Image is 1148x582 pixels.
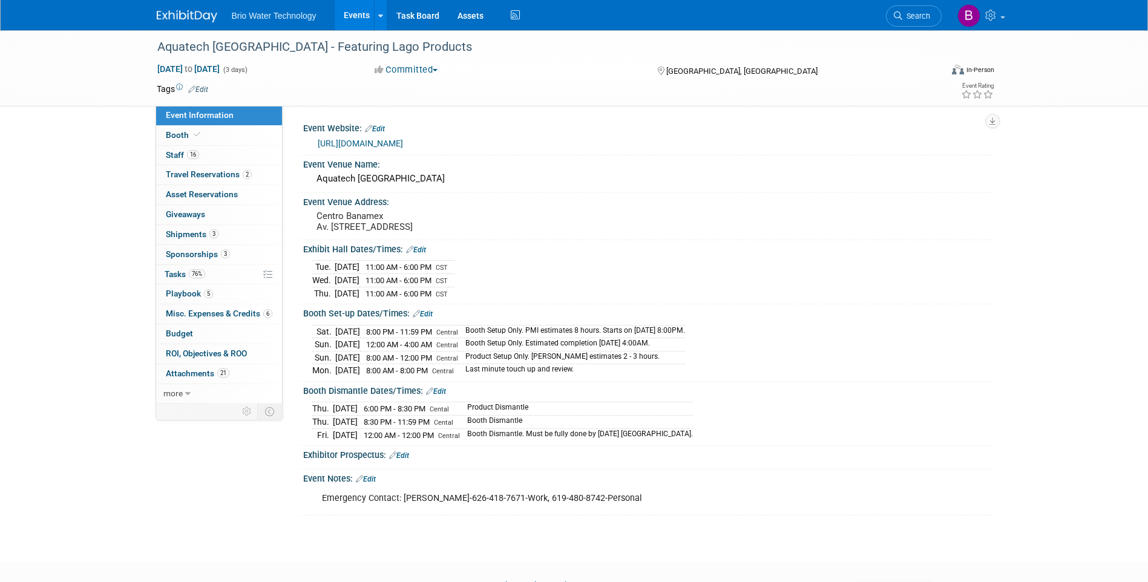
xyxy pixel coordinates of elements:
span: CST [436,290,448,298]
a: Tasks76% [156,265,282,284]
span: Event Information [166,110,234,120]
a: [URL][DOMAIN_NAME] [318,139,403,148]
img: ExhibitDay [157,10,217,22]
td: Product Dismantle [460,402,693,416]
div: Aquatech [GEOGRAPHIC_DATA] [312,169,983,188]
div: Event Website: [303,119,992,135]
span: 21 [217,368,229,378]
a: more [156,384,282,404]
div: Event Rating [961,83,994,89]
img: Brandye Gahagan [957,4,980,27]
span: 8:30 PM - 11:59 PM [364,417,430,427]
td: Booth Setup Only. PMI estimates 8 hours. Starts on [DATE] 8:00PM. [458,325,685,338]
td: Sun. [312,351,335,364]
td: Thu. [312,416,333,429]
div: In-Person [966,65,994,74]
td: Booth Dismantle. Must be fully done by [DATE] [GEOGRAPHIC_DATA]. [460,428,693,441]
span: 11:00 AM - 6:00 PM [366,263,431,272]
span: Central [436,329,458,336]
span: Tasks [165,269,205,279]
div: Event Notes: [303,469,992,485]
a: Edit [356,475,376,483]
span: Budget [166,329,193,338]
div: Booth Dismantle Dates/Times: [303,382,992,397]
span: 12:00 AM - 4:00 AM [366,340,432,349]
div: Event Venue Address: [303,193,992,208]
a: Staff16 [156,146,282,165]
a: Shipments3 [156,225,282,244]
span: ROI, Objectives & ROO [166,348,247,358]
td: Mon. [312,364,335,377]
span: Cental [430,405,449,413]
div: Exhibitor Prospectus: [303,446,992,462]
span: Asset Reservations [166,189,238,199]
a: Sponsorships3 [156,245,282,264]
td: Tue. [312,261,335,274]
td: Fri. [312,428,333,441]
td: [DATE] [335,351,360,364]
span: 5 [204,289,213,298]
div: Booth Set-up Dates/Times: [303,304,992,320]
td: [DATE] [335,364,360,377]
a: Edit [365,125,385,133]
a: Edit [389,451,409,460]
span: Attachments [166,368,229,378]
span: 6 [263,309,272,318]
a: Edit [406,246,426,254]
span: Shipments [166,229,218,239]
td: Product Setup Only. [PERSON_NAME] estimates 2 - 3 hours. [458,351,685,364]
span: CST [436,264,448,272]
pre: Centro Banamex Av. [STREET_ADDRESS] [317,211,577,232]
a: ROI, Objectives & ROO [156,344,282,364]
td: Thu. [312,402,333,416]
span: 8:00 AM - 12:00 PM [366,353,432,362]
a: Travel Reservations2 [156,165,282,185]
td: [DATE] [333,402,358,416]
a: Playbook5 [156,284,282,304]
td: Sun. [312,338,335,351]
span: Central [436,355,458,362]
td: Wed. [312,274,335,287]
img: Format-Inperson.png [952,65,964,74]
span: Sponsorships [166,249,230,259]
div: Event Venue Name: [303,155,992,171]
td: Booth Dismantle [460,416,693,429]
td: [DATE] [333,428,358,441]
td: Sat. [312,325,335,338]
span: Staff [166,150,199,160]
span: 11:00 AM - 6:00 PM [366,289,431,298]
span: 76% [189,269,205,278]
a: Misc. Expenses & Credits6 [156,304,282,324]
span: [GEOGRAPHIC_DATA], [GEOGRAPHIC_DATA] [666,67,818,76]
span: Cental [434,419,453,427]
span: Brio Water Technology [232,11,317,21]
div: Event Format [870,63,995,81]
span: 6:00 PM - 8:30 PM [364,404,425,413]
span: Search [902,11,930,21]
a: Search [886,5,942,27]
span: [DATE] [DATE] [157,64,220,74]
td: [DATE] [335,274,359,287]
a: Budget [156,324,282,344]
span: CST [436,277,448,285]
td: [DATE] [335,338,360,351]
td: Thu. [312,287,335,299]
div: Emergency Contact: [PERSON_NAME]-626-418-7671-Work, 619-480-8742-Personal [313,486,859,511]
a: Edit [413,310,433,318]
span: to [183,64,194,74]
a: Asset Reservations [156,185,282,204]
span: (3 days) [222,66,248,74]
td: Toggle Event Tabs [257,404,282,419]
span: 2 [243,170,252,179]
span: 11:00 AM - 6:00 PM [366,276,431,285]
span: Central [436,341,458,349]
td: [DATE] [335,261,359,274]
td: [DATE] [333,416,358,429]
a: Edit [188,85,208,94]
span: Giveaways [166,209,205,219]
span: more [163,388,183,398]
span: Booth [166,130,203,140]
a: Attachments21 [156,364,282,384]
div: Aquatech [GEOGRAPHIC_DATA] - Featuring Lago Products [153,36,923,58]
a: Event Information [156,106,282,125]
